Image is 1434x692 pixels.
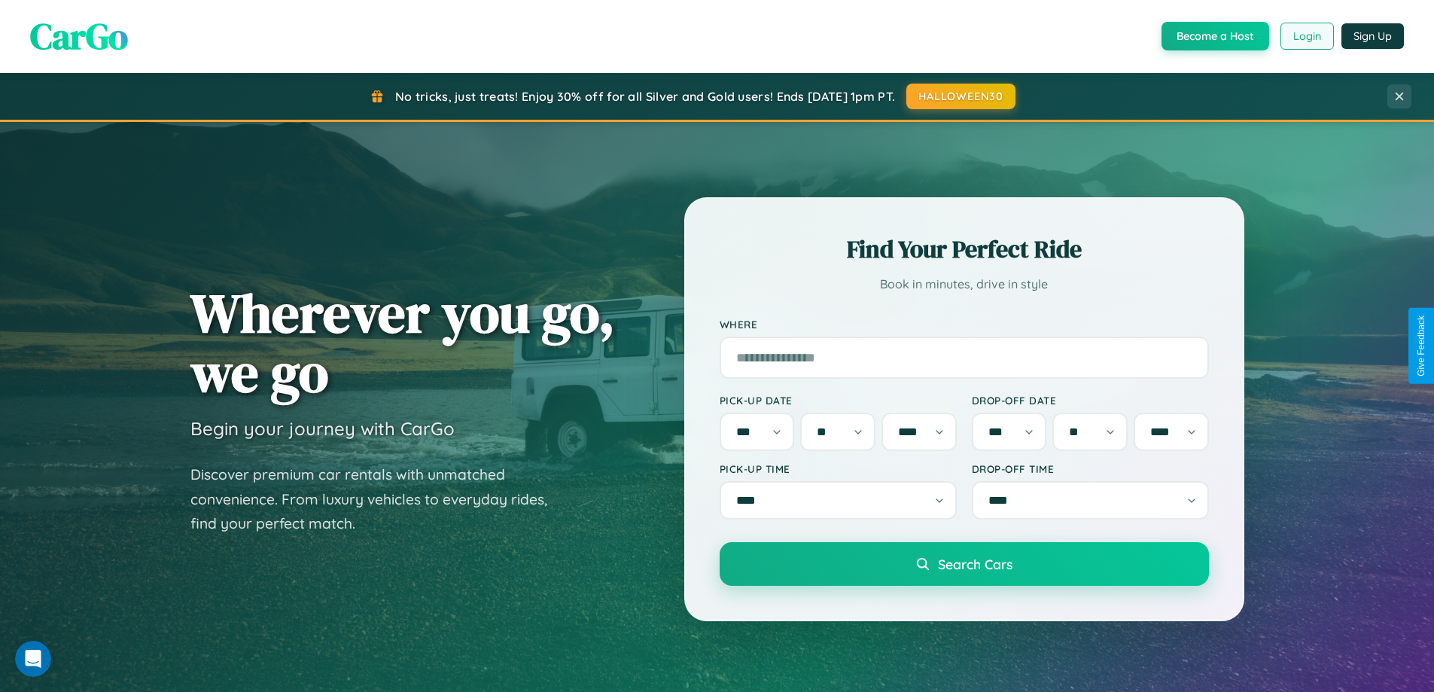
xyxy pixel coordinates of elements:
[1341,23,1404,49] button: Sign Up
[720,542,1209,586] button: Search Cars
[972,462,1209,475] label: Drop-off Time
[190,283,615,402] h1: Wherever you go, we go
[720,273,1209,295] p: Book in minutes, drive in style
[906,84,1015,109] button: HALLOWEEN30
[1280,23,1334,50] button: Login
[15,641,51,677] iframe: Intercom live chat
[720,233,1209,266] h2: Find Your Perfect Ride
[720,394,957,407] label: Pick-up Date
[190,462,567,536] p: Discover premium car rentals with unmatched convenience. From luxury vehicles to everyday rides, ...
[938,556,1012,572] span: Search Cars
[720,318,1209,331] label: Where
[720,462,957,475] label: Pick-up Time
[972,394,1209,407] label: Drop-off Date
[1416,316,1426,376] div: Give Feedback
[1162,22,1269,50] button: Become a Host
[190,417,455,440] h3: Begin your journey with CarGo
[395,89,895,104] span: No tricks, just treats! Enjoy 30% off for all Silver and Gold users! Ends [DATE] 1pm PT.
[30,11,128,61] span: CarGo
